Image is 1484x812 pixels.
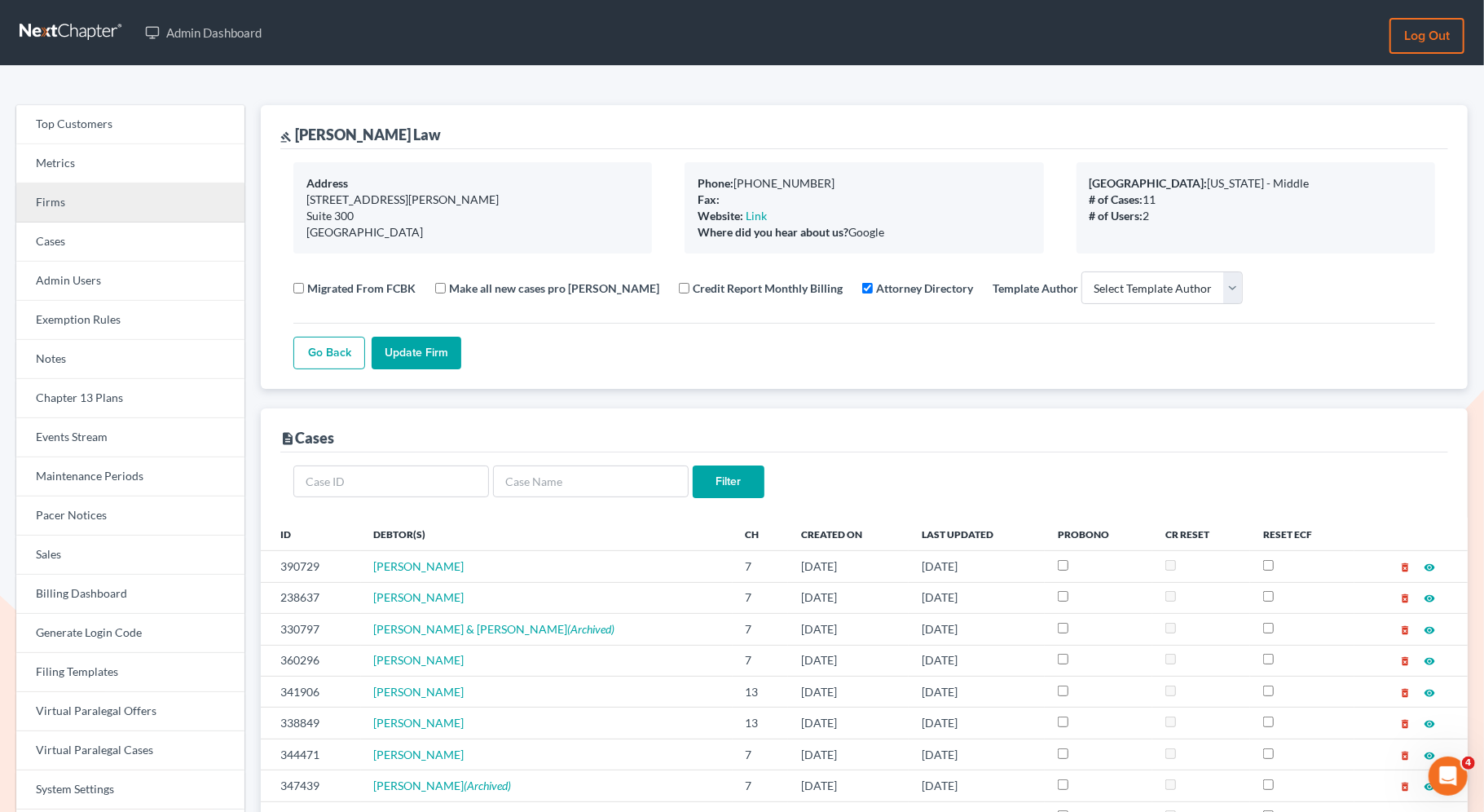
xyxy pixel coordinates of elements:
div: 11 [1090,192,1422,208]
th: Ch [733,518,788,550]
th: Created On [788,518,909,550]
a: delete_forever [1399,653,1411,667]
a: Sales [16,536,244,575]
a: Cases [16,223,244,262]
label: Migrated From FCBK [307,280,416,297]
td: 338849 [261,708,360,739]
td: 7 [733,582,788,613]
th: Reset ECF [1250,518,1354,550]
a: [PERSON_NAME] & [PERSON_NAME](Archived) [374,622,615,636]
i: delete_forever [1399,718,1411,730]
i: delete_forever [1399,750,1411,761]
td: 341906 [261,676,360,707]
a: delete_forever [1399,559,1411,573]
div: 2 [1090,208,1422,224]
a: visibility [1424,590,1435,604]
td: [DATE] [909,708,1045,739]
td: [DATE] [788,770,909,801]
input: Case Name [493,466,689,498]
div: [PHONE_NUMBER] [698,175,1030,192]
td: 344471 [261,739,360,770]
a: Virtual Paralegal Cases [16,731,244,770]
i: visibility [1424,593,1435,604]
td: [DATE] [909,582,1045,613]
i: visibility [1424,750,1435,761]
td: 13 [733,708,788,739]
a: Metrics [16,144,244,183]
td: 7 [733,614,788,645]
td: 7 [733,770,788,801]
div: [PERSON_NAME] Law [280,125,441,144]
td: 360296 [261,645,360,676]
i: delete_forever [1399,781,1411,792]
input: Update Firm [372,337,461,369]
label: Credit Report Monthly Billing [693,280,843,297]
th: Last Updated [909,518,1045,550]
i: visibility [1424,655,1435,667]
b: Address [306,176,348,190]
td: [DATE] [788,645,909,676]
a: Exemption Rules [16,301,244,340]
td: 390729 [261,551,360,582]
i: delete_forever [1399,624,1411,636]
a: delete_forever [1399,716,1411,730]
a: visibility [1424,748,1435,761]
a: visibility [1424,559,1435,573]
th: ID [261,518,360,550]
a: Pacer Notices [16,496,244,536]
iframe: Intercom live chat [1429,757,1468,796]
i: gavel [280,131,292,143]
div: [GEOGRAPHIC_DATA] [306,224,639,241]
td: [DATE] [788,739,909,770]
a: Generate Login Code [16,614,244,653]
a: Billing Dashboard [16,575,244,614]
td: 238637 [261,582,360,613]
div: Google [698,224,1030,241]
b: Website: [698,209,743,223]
a: [PERSON_NAME](Archived) [374,779,512,792]
th: ProBono [1045,518,1152,550]
a: delete_forever [1399,590,1411,604]
div: Suite 300 [306,208,639,224]
a: [PERSON_NAME] [374,685,465,699]
i: visibility [1424,562,1435,573]
a: Link [746,209,767,223]
a: Log out [1389,18,1464,54]
i: delete_forever [1399,593,1411,604]
i: visibility [1424,718,1435,730]
div: Cases [280,428,334,448]
td: 347439 [261,770,360,801]
i: visibility [1424,687,1435,699]
a: Notes [16,340,244,379]
a: delete_forever [1399,779,1411,792]
span: 4 [1462,757,1475,770]
a: Top Customers [16,105,244,144]
a: visibility [1424,653,1435,667]
span: [PERSON_NAME] [374,779,465,792]
em: (Archived) [465,779,512,792]
i: description [280,431,295,446]
div: [US_STATE] - Middle [1090,175,1422,192]
label: Template Author [993,280,1078,297]
td: 7 [733,739,788,770]
td: [DATE] [909,770,1045,801]
td: [DATE] [909,645,1045,676]
td: [DATE] [788,708,909,739]
div: [STREET_ADDRESS][PERSON_NAME] [306,192,639,208]
th: CR Reset [1152,518,1250,550]
a: visibility [1424,779,1435,792]
a: visibility [1424,685,1435,699]
span: [PERSON_NAME] & [PERSON_NAME] [374,622,568,636]
a: [PERSON_NAME] [374,590,465,604]
td: 7 [733,551,788,582]
a: [PERSON_NAME] [374,559,465,573]
label: Attorney Directory [876,280,973,297]
a: Go Back [293,337,365,369]
a: visibility [1424,716,1435,730]
th: Debtor(s) [361,518,733,550]
span: [PERSON_NAME] [374,716,465,730]
td: [DATE] [909,739,1045,770]
i: delete_forever [1399,687,1411,699]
